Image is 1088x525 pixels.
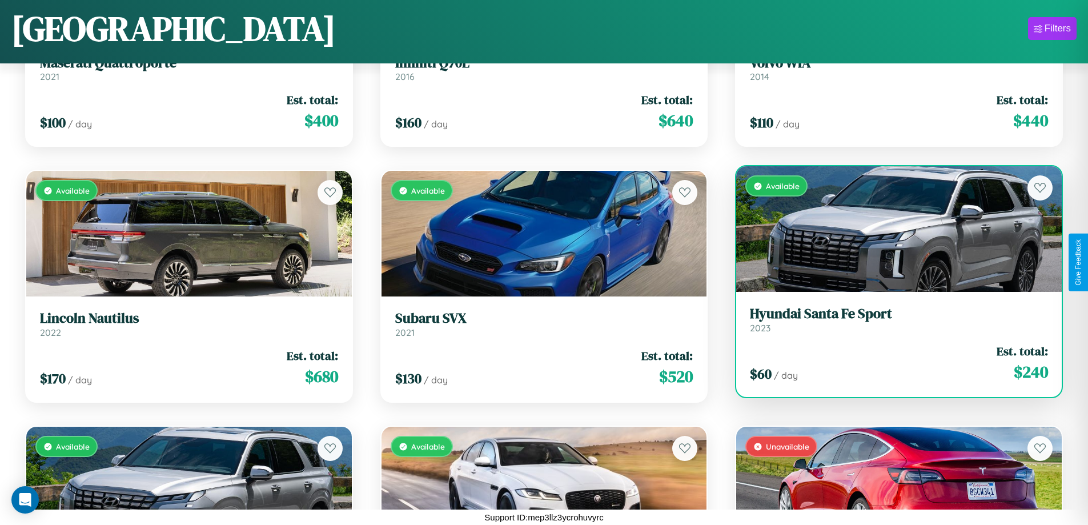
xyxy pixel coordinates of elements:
h3: Lincoln Nautilus [40,310,338,327]
span: Available [411,186,445,195]
span: Available [411,442,445,451]
div: Filters [1045,23,1071,34]
span: Est. total: [641,91,693,108]
span: Est. total: [997,343,1048,359]
span: Est. total: [641,347,693,364]
span: Available [766,181,800,191]
span: $ 240 [1014,360,1048,383]
span: / day [774,370,798,381]
span: Unavailable [766,442,809,451]
span: / day [68,118,92,130]
span: $ 130 [395,369,421,388]
div: Give Feedback [1074,239,1082,286]
a: Lincoln Nautilus2022 [40,310,338,338]
span: $ 160 [395,113,421,132]
span: / day [68,374,92,386]
p: Support ID: mep3llz3ycrohuvyrc [484,510,603,525]
span: / day [776,118,800,130]
span: $ 400 [304,109,338,132]
span: $ 680 [305,365,338,388]
a: Maserati Quattroporte2021 [40,55,338,83]
span: $ 520 [659,365,693,388]
span: Est. total: [997,91,1048,108]
span: $ 640 [659,109,693,132]
span: 2021 [40,71,59,82]
span: Available [56,442,90,451]
span: Est. total: [287,91,338,108]
span: 2022 [40,327,61,338]
span: $ 60 [750,364,772,383]
a: Infiniti Q70L2016 [395,55,693,83]
a: Volvo WIA2014 [750,55,1048,83]
span: $ 440 [1013,109,1048,132]
h1: [GEOGRAPHIC_DATA] [11,5,336,52]
span: 2014 [750,71,769,82]
button: Filters [1028,17,1077,40]
span: 2021 [395,327,415,338]
span: / day [424,118,448,130]
h3: Subaru SVX [395,310,693,327]
a: Hyundai Santa Fe Sport2023 [750,306,1048,334]
span: / day [424,374,448,386]
a: Subaru SVX2021 [395,310,693,338]
span: Available [56,186,90,195]
span: $ 100 [40,113,66,132]
span: $ 170 [40,369,66,388]
span: $ 110 [750,113,773,132]
span: 2016 [395,71,415,82]
span: 2023 [750,322,770,334]
span: Est. total: [287,347,338,364]
h3: Hyundai Santa Fe Sport [750,306,1048,322]
div: Open Intercom Messenger [11,486,39,514]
